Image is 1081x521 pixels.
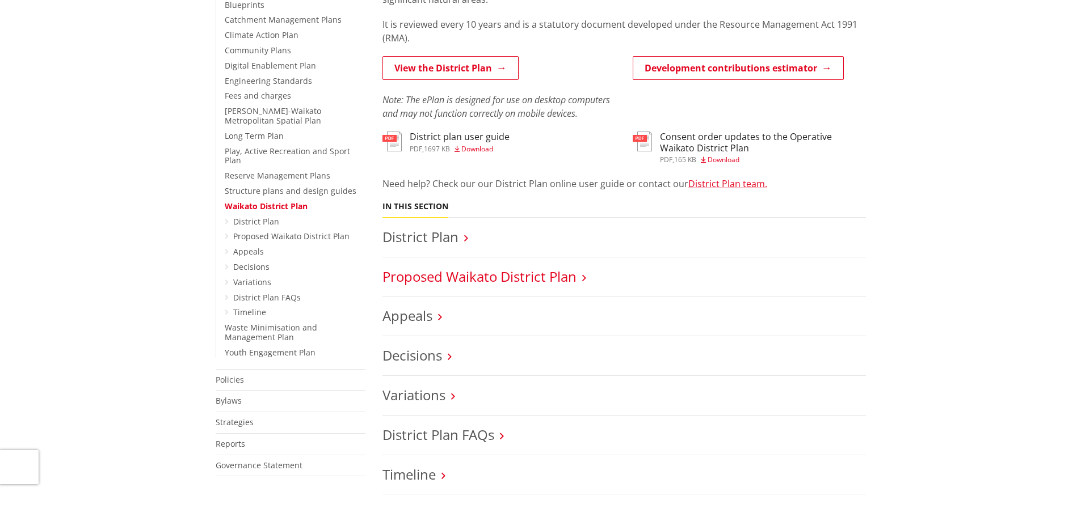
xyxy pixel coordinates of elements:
a: Reports [216,438,245,449]
iframe: Messenger Launcher [1029,473,1070,514]
a: District Plan [382,227,459,246]
a: District Plan team. [688,177,767,190]
a: Reserve Management Plans [225,170,330,181]
a: Structure plans and design guides [225,185,356,196]
div: , [410,146,510,153]
a: Digital Enablement Plan [225,60,316,71]
a: Long Term Plan [225,130,284,141]
p: Need help? Check our our District Plan online user guide or contact our [382,177,866,190]
a: District Plan [233,216,279,227]
a: Development contributions estimator [633,56,844,80]
a: Timeline [382,465,436,484]
a: Waste Minimisation and Management Plan [225,322,317,342]
a: Decisions [382,346,442,365]
img: document-pdf.svg [633,132,652,151]
span: pdf [660,155,672,164]
h3: Consent order updates to the Operative Waikato District Plan [660,132,866,153]
img: document-pdf.svg [382,132,402,151]
a: Proposed Waikato District Plan [382,267,577,286]
a: Engineering Standards [225,75,312,86]
span: Download [461,144,493,154]
a: View the District Plan [382,56,519,80]
a: Policies [216,374,244,385]
a: Variations [382,386,445,404]
span: 1697 KB [424,144,450,154]
a: Decisions [233,261,270,272]
a: Consent order updates to the Operative Waikato District Plan pdf,165 KB Download [633,132,866,163]
a: Variations [233,277,271,287]
a: Youth Engagement Plan [225,347,316,358]
a: Appeals [382,306,432,325]
a: Fees and charges [225,90,291,101]
div: , [660,156,866,163]
h5: In this section [382,202,448,211]
a: Timeline [233,307,266,317]
a: Climate Action Plan [225,29,298,40]
a: Appeals [233,246,264,257]
a: Waikato District Plan [225,201,308,211]
a: Governance Statement [216,460,302,471]
a: Community Plans [225,45,291,56]
span: 165 KB [674,155,696,164]
h3: District plan user guide [410,132,510,142]
span: Download [708,155,739,164]
a: Play, Active Recreation and Sport Plan [225,146,350,166]
a: District Plan FAQs [382,425,494,444]
a: District Plan FAQs [233,292,301,303]
a: District plan user guide pdf,1697 KB Download [382,132,510,152]
a: Catchment Management Plans [225,14,342,25]
p: It is reviewed every 10 years and is a statutory document developed under the Resource Management... [382,18,866,45]
span: pdf [410,144,422,154]
a: Bylaws [216,395,242,406]
a: Proposed Waikato District Plan [233,231,350,242]
em: Note: The ePlan is designed for use on desktop computers and may not function correctly on mobile... [382,94,610,120]
a: Strategies [216,417,254,427]
a: [PERSON_NAME]-Waikato Metropolitan Spatial Plan [225,105,321,126]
